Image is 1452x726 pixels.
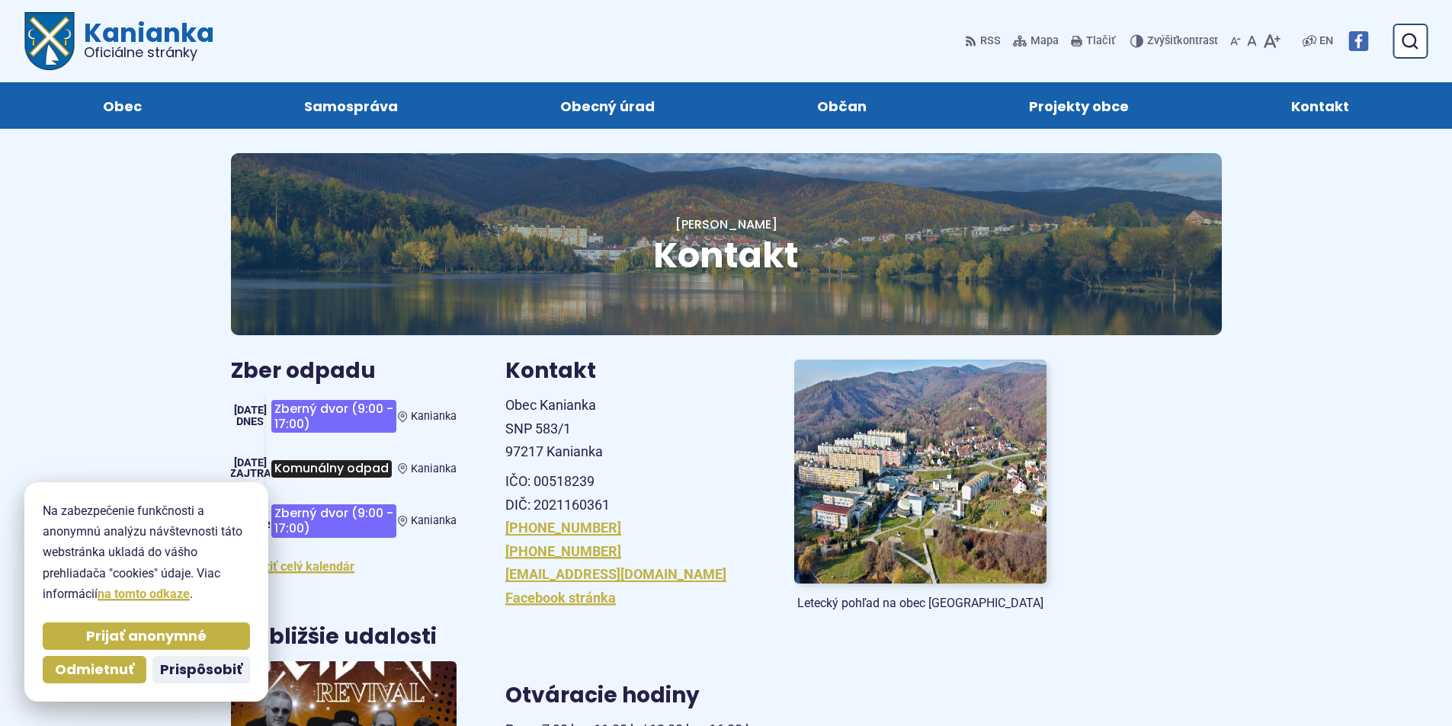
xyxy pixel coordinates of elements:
a: Samospráva [238,82,463,129]
span: Zberný dvor (9:00 - 17:00) [271,504,396,537]
a: Projekty obce [963,82,1195,129]
span: Prispôsobiť [160,661,242,679]
a: na tomto odkaze [98,587,190,601]
span: Kanianka [411,410,457,423]
a: Zberný dvor (9:00 - 17:00) Kanianka [DATE] [PERSON_NAME] [231,498,457,543]
a: [PERSON_NAME] [675,216,777,233]
span: Obecný úrad [560,82,655,129]
a: Obec [37,82,207,129]
a: EN [1316,32,1336,50]
button: Tlačiť [1068,25,1118,57]
span: Prijať anonymné [86,628,207,645]
a: [PHONE_NUMBER] [505,520,621,536]
h3: Otváracie hodiny [505,684,1047,708]
a: Komunálny odpad Kanianka [DATE] Zajtra [231,451,457,486]
span: Kontakt [1291,82,1349,129]
img: Prejsť na domovskú stránku [24,12,75,70]
button: Zmenšiť veľkosť písma [1227,25,1244,57]
a: Kontakt [1226,82,1415,129]
span: Obec [103,82,142,129]
a: [EMAIL_ADDRESS][DOMAIN_NAME] [505,566,726,582]
p: Na zabezpečenie funkčnosti a anonymnú analýzu návštevnosti táto webstránka ukladá do vášho prehli... [43,501,250,604]
button: Zvýšiťkontrast [1130,25,1221,57]
span: Samospráva [304,82,398,129]
span: Kanianka [411,514,457,527]
span: EN [1319,32,1333,50]
button: Odmietnuť [43,656,146,683]
span: Kanianka [75,20,214,59]
span: Občan [817,82,867,129]
a: RSS [965,25,1004,57]
span: Oficiálne stránky [84,46,214,59]
span: Kontakt [653,231,799,280]
span: Mapa [1031,32,1059,50]
span: RSS [980,32,1001,50]
span: Komunálny odpad [271,460,392,478]
a: Obecný úrad [494,82,720,129]
button: Prijať anonymné [43,622,250,650]
h3: Zber odpadu [231,360,457,383]
img: Prejsť na Facebook stránku [1348,31,1368,51]
span: Obec Kanianka SNP 583/1 97217 Kanianka [505,397,603,459]
span: Odmietnuť [55,661,134,679]
a: Mapa [1010,25,1062,57]
p: IČO: 00518239 DIČ: 2021160361 [505,470,758,517]
span: Kanianka [411,462,457,475]
span: kontrast [1147,35,1218,48]
figcaption: Letecký pohľad na obec [GEOGRAPHIC_DATA] [794,596,1047,611]
a: Zobraziť celý kalendár [231,559,354,574]
span: Zajtra [229,467,271,480]
a: [PHONE_NUMBER] [505,543,621,559]
button: Nastaviť pôvodnú veľkosť písma [1244,25,1260,57]
span: Projekty obce [1029,82,1129,129]
a: Občan [752,82,933,129]
span: Tlačiť [1086,35,1115,48]
span: [DATE] [234,456,267,469]
a: Zberný dvor (9:00 - 17:00) Kanianka [DATE] Dnes [231,394,457,439]
span: Dnes [236,415,264,428]
h3: Kontakt [505,360,758,383]
span: Zberný dvor (9:00 - 17:00) [271,400,396,433]
button: Prispôsobiť [152,656,250,683]
button: Zväčšiť veľkosť písma [1260,25,1284,57]
h3: Najbližšie udalosti [231,625,437,649]
span: Zvýšiť [1147,34,1177,47]
span: [DATE] [234,404,267,417]
a: Logo Kanianka, prejsť na domovskú stránku. [24,12,214,70]
a: Facebook stránka [505,590,616,606]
